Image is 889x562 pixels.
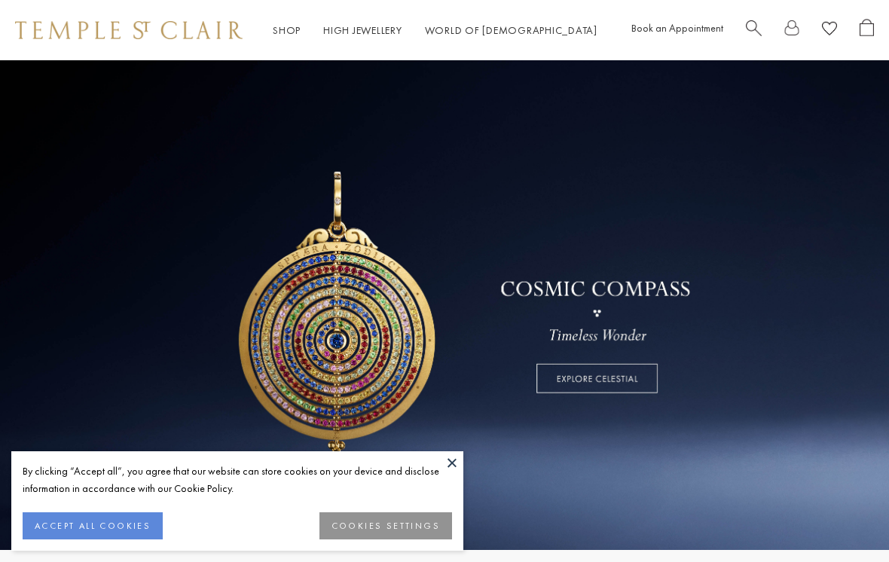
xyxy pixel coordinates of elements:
[323,23,402,37] a: High JewelleryHigh Jewellery
[860,19,874,42] a: Open Shopping Bag
[15,21,243,39] img: Temple St. Clair
[631,21,723,35] a: Book an Appointment
[23,512,163,539] button: ACCEPT ALL COOKIES
[273,21,597,40] nav: Main navigation
[822,19,837,42] a: View Wishlist
[319,512,452,539] button: COOKIES SETTINGS
[273,23,301,37] a: ShopShop
[425,23,597,37] a: World of [DEMOGRAPHIC_DATA]World of [DEMOGRAPHIC_DATA]
[23,463,452,497] div: By clicking “Accept all”, you agree that our website can store cookies on your device and disclos...
[746,19,762,42] a: Search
